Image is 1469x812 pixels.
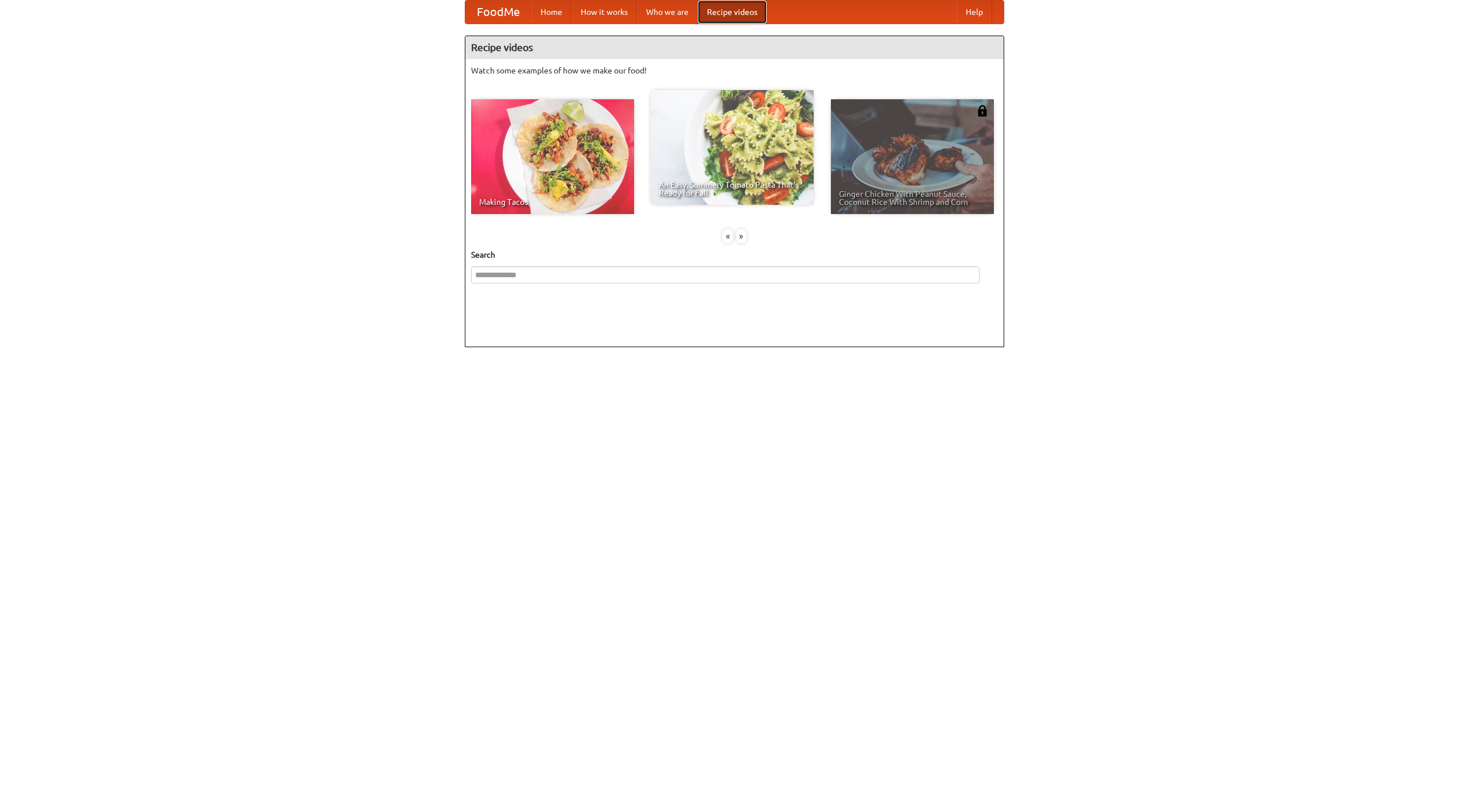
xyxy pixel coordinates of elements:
a: Help [957,1,992,24]
a: An Easy, Summery Tomato Pasta That's Ready for Fall [651,90,814,205]
p: Watch some examples of how we make our food! [471,65,998,76]
a: How it works [572,1,637,24]
a: Making Tacos [471,99,634,214]
a: Home [531,1,572,24]
a: Recipe videos [698,1,767,24]
a: Who we are [637,1,698,24]
div: » [736,229,747,243]
div: « [722,229,733,243]
a: FoodMe [465,1,531,24]
span: An Easy, Summery Tomato Pasta That's Ready for Fall [659,181,806,197]
h5: Search [471,249,998,261]
span: Making Tacos [479,198,626,206]
h4: Recipe videos [465,36,1004,59]
img: 483408.png [977,105,988,116]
